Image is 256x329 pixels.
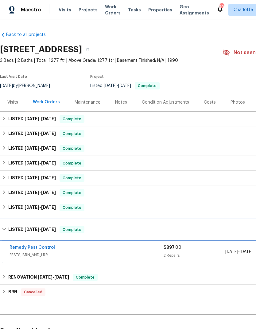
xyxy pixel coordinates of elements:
[25,117,39,121] span: [DATE]
[41,227,56,232] span: [DATE]
[8,204,56,211] h6: LISTED
[118,84,131,88] span: [DATE]
[38,275,52,279] span: [DATE]
[142,99,189,105] div: Condition Adjustments
[8,145,56,152] h6: LISTED
[25,161,56,165] span: -
[8,189,56,196] h6: LISTED
[41,205,56,209] span: [DATE]
[180,4,209,16] span: Geo Assignments
[25,146,39,150] span: [DATE]
[90,75,104,78] span: Project
[79,7,98,13] span: Projects
[73,274,97,280] span: Complete
[25,117,56,121] span: -
[135,84,159,88] span: Complete
[41,131,56,136] span: [DATE]
[148,7,172,13] span: Properties
[7,99,18,105] div: Visits
[60,160,84,166] span: Complete
[225,250,238,254] span: [DATE]
[8,160,56,167] h6: LISTED
[41,190,56,195] span: [DATE]
[25,190,39,195] span: [DATE]
[10,252,164,258] span: PESTS, BRN_AND_LRR
[8,274,69,281] h6: RENOVATION
[41,161,56,165] span: [DATE]
[25,227,56,232] span: -
[59,7,71,13] span: Visits
[60,227,84,233] span: Complete
[8,130,56,137] h6: LISTED
[60,116,84,122] span: Complete
[8,226,56,233] h6: LISTED
[60,175,84,181] span: Complete
[25,176,56,180] span: -
[60,131,84,137] span: Complete
[8,115,56,123] h6: LISTED
[82,44,93,55] button: Copy Address
[10,245,55,250] a: Remedy Pest Control
[240,250,253,254] span: [DATE]
[25,227,39,232] span: [DATE]
[234,7,253,13] span: Charlotte
[231,99,245,105] div: Photos
[25,131,39,136] span: [DATE]
[21,289,45,295] span: Cancelled
[219,4,224,10] div: 70
[75,99,100,105] div: Maintenance
[60,190,84,196] span: Complete
[204,99,216,105] div: Costs
[41,146,56,150] span: [DATE]
[60,204,84,211] span: Complete
[164,245,181,250] span: $897.00
[104,84,131,88] span: -
[104,84,117,88] span: [DATE]
[25,161,39,165] span: [DATE]
[115,99,127,105] div: Notes
[38,275,69,279] span: -
[90,84,160,88] span: Listed
[164,252,225,259] div: 2 Repairs
[25,131,56,136] span: -
[54,275,69,279] span: [DATE]
[25,176,39,180] span: [DATE]
[60,145,84,152] span: Complete
[41,117,56,121] span: [DATE]
[33,99,60,105] div: Work Orders
[105,4,121,16] span: Work Orders
[8,288,17,296] h6: BRN
[25,205,56,209] span: -
[8,174,56,182] h6: LISTED
[41,176,56,180] span: [DATE]
[25,190,56,195] span: -
[21,7,41,13] span: Maestro
[225,249,253,255] span: -
[25,205,39,209] span: [DATE]
[25,146,56,150] span: -
[128,8,141,12] span: Tasks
